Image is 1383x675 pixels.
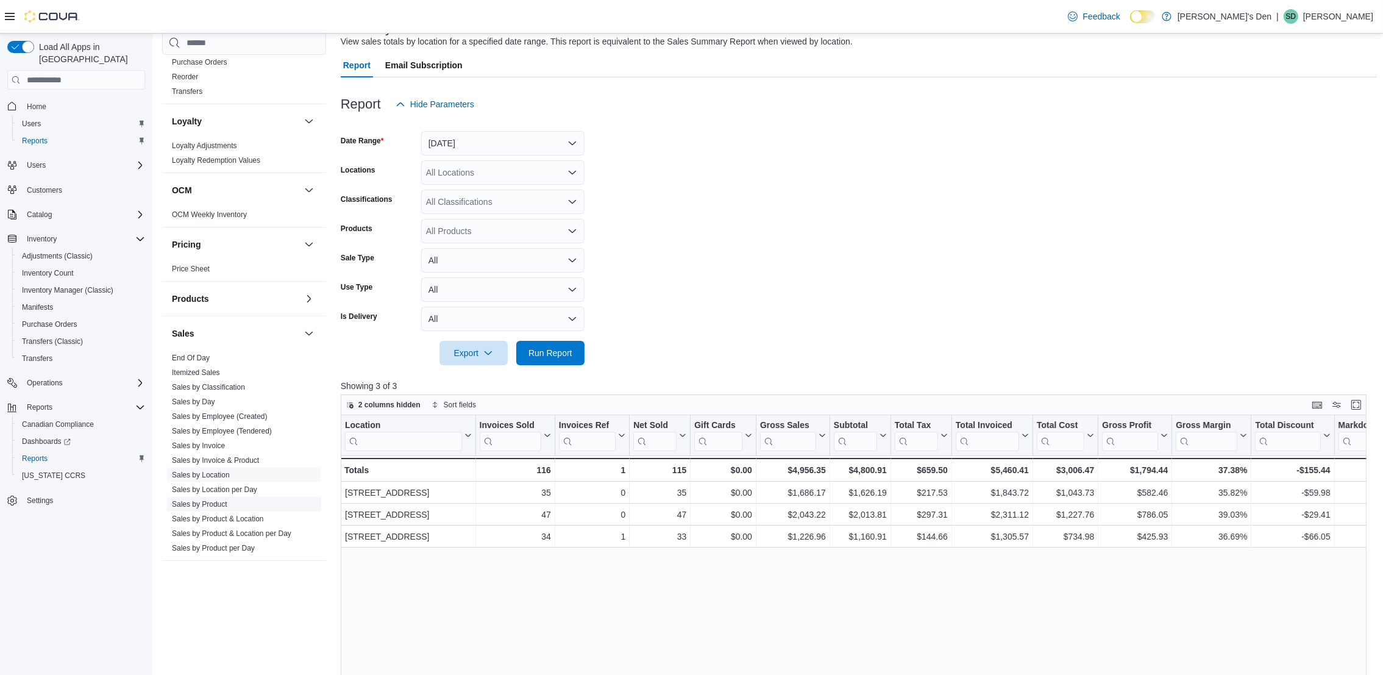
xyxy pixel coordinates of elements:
[559,530,625,545] div: 1
[1176,420,1247,451] button: Gross Margin
[895,463,948,477] div: $659.50
[391,92,479,116] button: Hide Parameters
[172,293,209,305] h3: Products
[341,398,425,412] button: 2 columns hidden
[479,530,550,545] div: 34
[12,450,150,467] button: Reports
[421,277,585,302] button: All
[17,249,145,263] span: Adjustments (Classic)
[172,426,272,436] span: Sales by Employee (Tendered)
[2,374,150,391] button: Operations
[17,283,145,298] span: Inventory Manager (Classic)
[341,165,375,175] label: Locations
[172,293,299,305] button: Products
[162,351,326,560] div: Sales
[12,132,150,149] button: Reports
[694,508,752,523] div: $0.00
[302,237,316,252] button: Pricing
[567,197,577,207] button: Open list of options
[172,354,210,362] a: End Of Day
[22,285,113,295] span: Inventory Manager (Classic)
[12,433,150,450] a: Dashboards
[22,320,77,329] span: Purchase Orders
[1037,463,1094,477] div: $3,006.47
[22,400,145,415] span: Reports
[172,72,198,82] span: Reorder
[22,337,83,346] span: Transfers (Classic)
[34,41,145,65] span: Load All Apps in [GEOGRAPHIC_DATA]
[1176,508,1247,523] div: 39.03%
[2,181,150,199] button: Customers
[1037,508,1094,523] div: $1,227.76
[760,530,826,545] div: $1,226.96
[12,467,150,484] button: [US_STATE] CCRS
[694,420,752,451] button: Gift Cards
[956,420,1029,451] button: Total Invoiced
[1037,486,1094,501] div: $1,043.73
[694,530,752,545] div: $0.00
[22,232,145,246] span: Inventory
[1255,420,1330,451] button: Total Discount
[172,141,237,151] span: Loyalty Adjustments
[17,317,145,332] span: Purchase Orders
[22,437,71,446] span: Dashboards
[27,185,62,195] span: Customers
[345,508,472,523] div: [STREET_ADDRESS]
[1102,420,1158,432] div: Gross Profit
[172,455,259,465] span: Sales by Invoice & Product
[172,500,227,509] a: Sales by Product
[895,420,938,451] div: Total Tax
[341,195,393,204] label: Classifications
[341,35,853,48] div: View sales totals by location for a specified date range. This report is equivalent to the Sales ...
[559,420,616,451] div: Invoices Ref
[12,248,150,265] button: Adjustments (Classic)
[439,341,508,365] button: Export
[172,543,255,553] span: Sales by Product per Day
[1176,420,1237,432] div: Gross Margin
[172,412,268,421] span: Sales by Employee (Created)
[956,530,1029,545] div: $1,305.57
[895,508,948,523] div: $297.31
[22,136,48,146] span: Reports
[24,10,79,23] img: Cova
[17,317,82,332] a: Purchase Orders
[427,398,481,412] button: Sort fields
[172,485,257,495] span: Sales by Location per Day
[956,420,1019,451] div: Total Invoiced
[567,168,577,177] button: Open list of options
[172,353,210,363] span: End Of Day
[17,451,52,466] a: Reports
[27,378,63,388] span: Operations
[22,493,145,508] span: Settings
[172,238,299,251] button: Pricing
[17,134,52,148] a: Reports
[633,486,686,501] div: 35
[12,350,150,367] button: Transfers
[22,376,68,390] button: Operations
[2,97,150,115] button: Home
[2,230,150,248] button: Inventory
[172,499,227,509] span: Sales by Product
[1037,420,1084,432] div: Total Cost
[172,115,299,127] button: Loyalty
[22,119,41,129] span: Users
[17,468,145,483] span: Washington CCRS
[633,530,686,545] div: 33
[895,530,948,545] div: $144.66
[162,207,326,227] div: OCM
[22,158,145,173] span: Users
[17,351,145,366] span: Transfers
[1255,486,1330,501] div: -$59.98
[172,427,272,435] a: Sales by Employee (Tendered)
[302,291,316,306] button: Products
[633,420,677,451] div: Net Sold
[22,420,94,429] span: Canadian Compliance
[172,515,264,523] a: Sales by Product & Location
[172,184,299,196] button: OCM
[172,368,220,377] a: Itemized Sales
[1102,420,1168,451] button: Gross Profit
[479,420,541,432] div: Invoices Sold
[172,141,237,150] a: Loyalty Adjustments
[17,434,145,449] span: Dashboards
